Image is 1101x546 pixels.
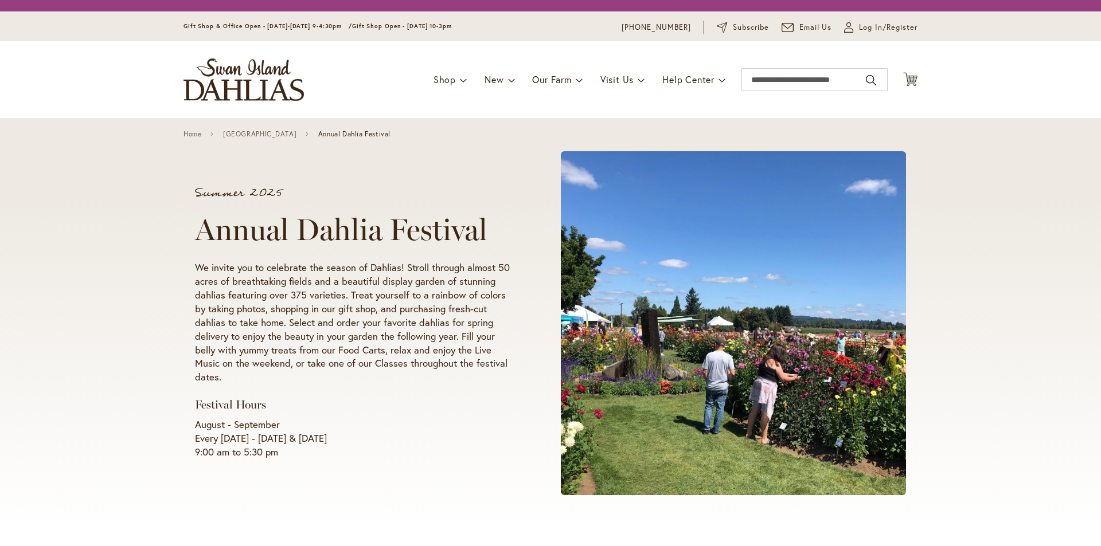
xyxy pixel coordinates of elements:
span: Our Farm [532,73,571,85]
span: Visit Us [600,73,634,85]
span: Log In/Register [859,22,918,33]
button: Search [866,71,876,89]
p: Summer 2025 [195,187,517,199]
a: Subscribe [717,22,769,33]
a: store logo [183,58,304,101]
span: Gift Shop Open - [DATE] 10-3pm [352,22,452,30]
a: Email Us [782,22,832,33]
a: [GEOGRAPHIC_DATA] [223,130,296,138]
a: [PHONE_NUMBER] [622,22,691,33]
a: Home [183,130,201,138]
a: Log In/Register [844,22,918,33]
p: We invite you to celebrate the season of Dahlias! Stroll through almost 50 acres of breathtaking ... [195,261,517,384]
span: Help Center [662,73,715,85]
h1: Annual Dahlia Festival [195,213,517,247]
span: New [485,73,503,85]
span: Email Us [799,22,832,33]
span: Annual Dahlia Festival [318,130,391,138]
span: Shop [434,73,456,85]
h3: Festival Hours [195,398,517,412]
p: August - September Every [DATE] - [DATE] & [DATE] 9:00 am to 5:30 pm [195,418,517,459]
span: Subscribe [733,22,769,33]
span: Gift Shop & Office Open - [DATE]-[DATE] 9-4:30pm / [183,22,352,30]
